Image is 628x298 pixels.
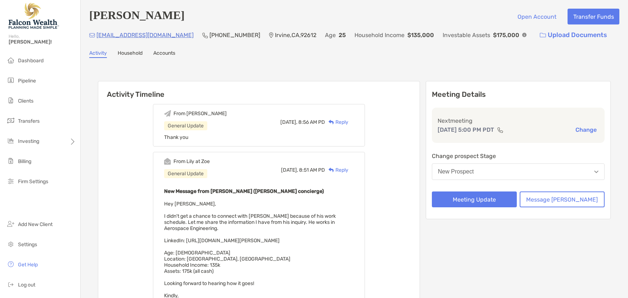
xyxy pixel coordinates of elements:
[89,9,185,24] h4: [PERSON_NAME]
[280,119,297,125] span: [DATE],
[153,50,175,58] a: Accounts
[164,169,207,178] div: General Update
[6,280,15,289] img: logout icon
[535,27,612,43] a: Upload Documents
[209,31,260,40] p: [PHONE_NUMBER]
[438,125,494,134] p: [DATE] 5:00 PM PDT
[6,177,15,185] img: firm-settings icon
[432,163,605,180] button: New Prospect
[6,157,15,165] img: billing icon
[18,241,37,248] span: Settings
[325,166,348,174] div: Reply
[164,158,171,165] img: Event icon
[573,126,599,134] button: Change
[6,220,15,228] img: add_new_client icon
[164,110,171,117] img: Event icon
[173,158,210,164] div: From Lily at Zoe
[18,158,31,164] span: Billing
[18,179,48,185] span: Firm Settings
[173,110,227,117] div: From [PERSON_NAME]
[432,152,605,161] p: Change prospect Stage
[540,33,546,38] img: button icon
[6,76,15,85] img: pipeline icon
[438,168,474,175] div: New Prospect
[18,138,39,144] span: Investing
[407,31,434,40] p: $135,000
[520,191,605,207] button: Message [PERSON_NAME]
[522,33,527,37] img: Info Icon
[18,282,35,288] span: Log out
[329,168,334,172] img: Reply icon
[9,3,59,29] img: Falcon Wealth Planning Logo
[6,260,15,268] img: get-help icon
[18,262,38,268] span: Get Help
[443,31,490,40] p: Investable Assets
[89,33,95,37] img: Email Icon
[354,31,405,40] p: Household Income
[299,167,325,173] span: 8:51 AM PD
[325,118,348,126] div: Reply
[18,221,53,227] span: Add New Client
[164,188,324,194] b: New Message from [PERSON_NAME] ([PERSON_NAME] concierge)
[18,118,40,124] span: Transfers
[164,121,207,130] div: General Update
[89,50,107,58] a: Activity
[325,31,336,40] p: Age
[98,81,420,99] h6: Activity Timeline
[96,31,194,40] p: [EMAIL_ADDRESS][DOMAIN_NAME]
[493,31,519,40] p: $175,000
[6,96,15,105] img: clients icon
[497,127,503,133] img: communication type
[18,98,33,104] span: Clients
[18,78,36,84] span: Pipeline
[6,240,15,248] img: settings icon
[202,32,208,38] img: Phone Icon
[18,58,44,64] span: Dashboard
[568,9,619,24] button: Transfer Funds
[6,136,15,145] img: investing icon
[281,167,298,173] span: [DATE],
[432,191,517,207] button: Meeting Update
[6,116,15,125] img: transfers icon
[9,39,76,45] span: [PERSON_NAME]!
[594,171,598,173] img: Open dropdown arrow
[269,32,274,38] img: Location Icon
[512,9,562,24] button: Open Account
[275,31,316,40] p: Irvine , CA , 92612
[339,31,346,40] p: 25
[298,119,325,125] span: 8:56 AM PD
[164,134,188,140] span: Thank you
[329,120,334,125] img: Reply icon
[438,116,599,125] p: Next meeting
[6,56,15,64] img: dashboard icon
[118,50,143,58] a: Household
[432,90,605,99] p: Meeting Details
